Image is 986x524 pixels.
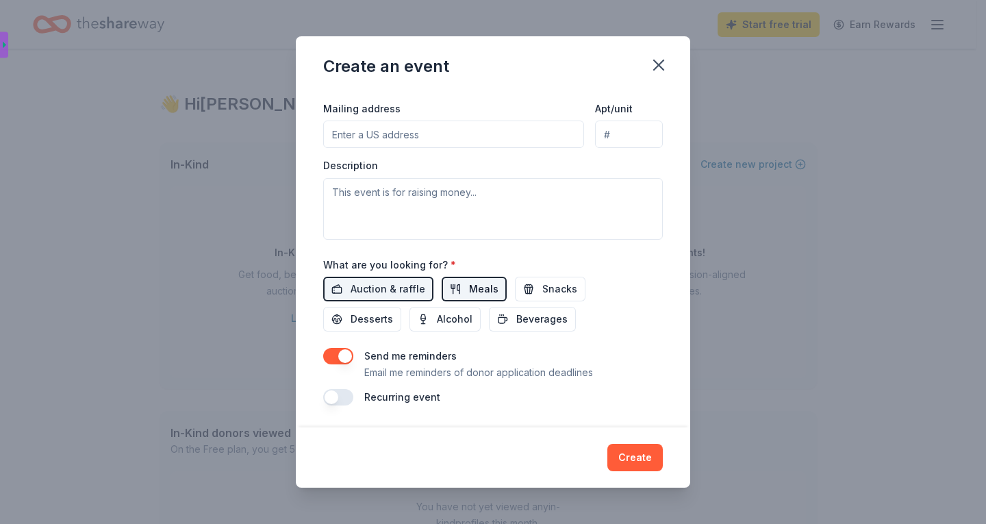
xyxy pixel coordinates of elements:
span: Desserts [351,311,393,327]
span: Beverages [516,311,568,327]
label: Send me reminders [364,350,457,362]
button: Auction & raffle [323,277,433,301]
button: Alcohol [409,307,481,332]
label: Apt/unit [595,102,633,116]
span: Snacks [542,281,577,297]
div: Create an event [323,55,449,77]
label: Recurring event [364,391,440,403]
span: Meals [469,281,498,297]
span: Alcohol [437,311,472,327]
p: Email me reminders of donor application deadlines [364,364,593,381]
input: Enter a US address [323,121,584,148]
button: Beverages [489,307,576,332]
span: Auction & raffle [351,281,425,297]
label: What are you looking for? [323,258,456,272]
button: Desserts [323,307,401,332]
button: Create [607,444,663,471]
button: Meals [442,277,507,301]
button: Snacks [515,277,585,301]
label: Mailing address [323,102,401,116]
input: # [595,121,663,148]
label: Description [323,159,378,173]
